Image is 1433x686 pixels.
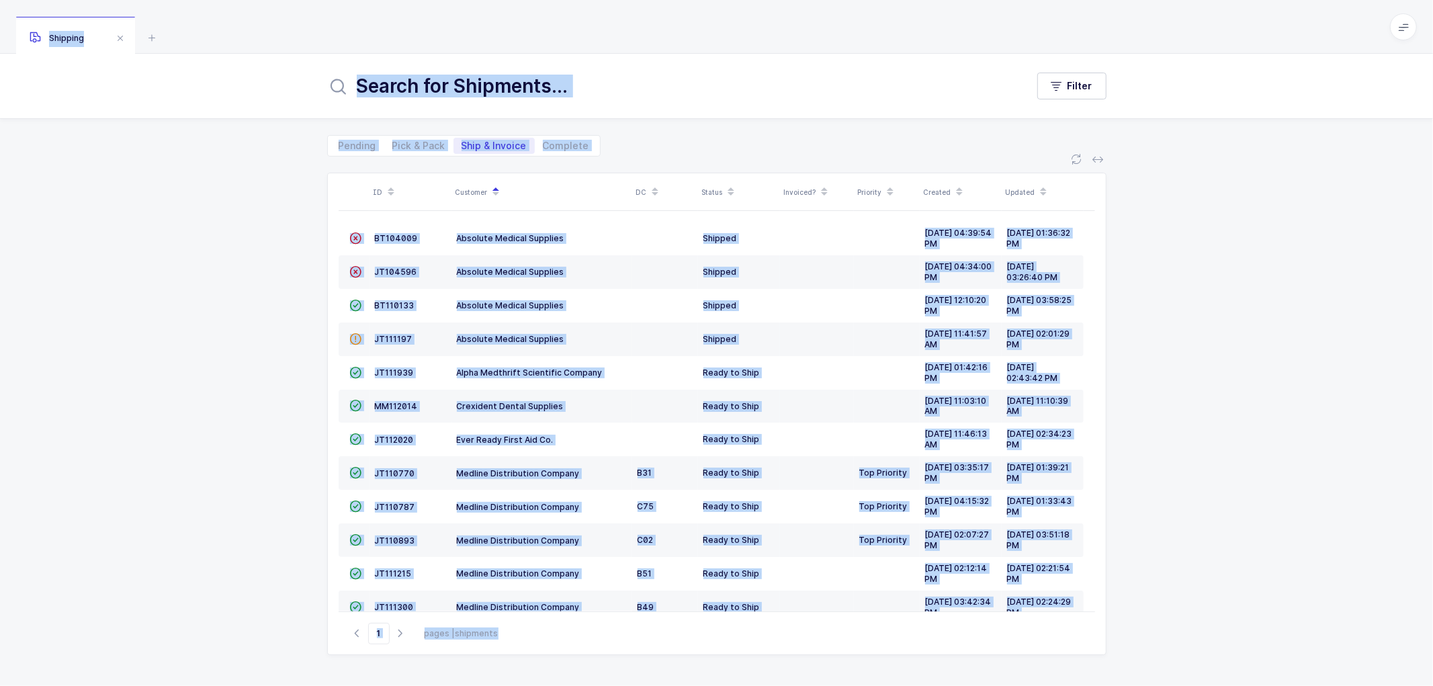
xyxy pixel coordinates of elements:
span: Ever Ready First Aid Co. [457,435,554,445]
button: Filter [1037,73,1106,99]
span: Absolute Medical Supplies [457,233,564,243]
span: Shipping [30,33,84,43]
span:  [350,568,362,578]
span: Ready to Ship [703,535,760,545]
span: Complete [543,141,589,151]
span: Ready to Ship [703,568,760,578]
span: Ready to Ship [703,434,760,444]
span: Crexident Dental Supplies [457,401,564,411]
span: JT110787 [375,502,415,512]
span: [DATE] 02:24:29 PM [1007,597,1072,617]
span: JT111215 [375,568,412,578]
span: [DATE] 11:41:57 AM [925,329,988,349]
div: pages | shipments [425,628,498,640]
span: [DATE] 02:07:27 PM [925,529,990,550]
div: Updated [1006,181,1080,204]
span:  [350,468,362,478]
span: [DATE] 03:42:34 PM [925,597,992,617]
span:  [350,334,362,344]
div: Customer [455,181,628,204]
span: [DATE] 12:10:20 PM [925,295,987,316]
span: Go to [368,623,390,644]
span: [DATE] 01:33:43 PM [1007,496,1072,517]
span: Absolute Medical Supplies [457,334,564,344]
span:  [350,368,362,378]
span: Top Priority [859,535,908,545]
span: JT104596 [375,267,417,277]
div: DC [636,181,694,204]
span: [DATE] 04:39:54 PM [925,228,992,249]
span: Shipped [703,334,737,344]
span: Ready to Ship [703,468,760,478]
span: JT110893 [375,535,415,546]
span: Absolute Medical Supplies [457,267,564,277]
span: B31 [638,468,652,478]
span: [DATE] 01:39:21 PM [1007,462,1070,483]
span:  [350,267,362,277]
span: Absolute Medical Supplies [457,300,564,310]
span: [DATE] 02:43:42 PM [1007,362,1058,383]
span: Top Priority [859,501,908,511]
span: Medline Distribution Company [457,602,580,612]
span: Medline Distribution Company [457,468,580,478]
span: [DATE] 03:51:18 PM [1007,529,1070,550]
span: Ready to Ship [703,401,760,411]
span: Ship & Invoice [462,141,527,151]
span: Shipped [703,233,737,243]
span: [DATE] 02:34:23 PM [1007,429,1072,449]
input: Search for Shipments... [327,70,1010,102]
span: Alpha Medthrift Scientific Company [457,368,603,378]
span: BT104009 [375,233,418,243]
span: [DATE] 04:34:00 PM [925,261,992,282]
span: [DATE] 03:35:17 PM [925,462,990,483]
span: B51 [638,568,652,578]
span: [DATE] 01:36:32 PM [1007,228,1071,249]
div: Status [702,181,776,204]
span: [DATE] 02:21:54 PM [1007,563,1071,584]
span: JT111939 [375,368,414,378]
span: [DATE] 01:42:16 PM [925,362,988,383]
span: Ready to Ship [703,368,760,378]
span: Medline Distribution Company [457,535,580,546]
span: Shipped [703,267,737,277]
span: Shipped [703,300,737,310]
span: BT110133 [375,300,415,310]
div: Priority [858,181,916,204]
div: Invoiced? [784,181,850,204]
span: JT110770 [375,468,415,478]
div: Created [924,181,998,204]
span: JT111300 [375,602,414,612]
span:  [350,400,362,411]
span: MM112014 [375,401,418,411]
span: Top Priority [859,468,908,478]
span: [DATE] 11:10:39 AM [1007,396,1069,417]
span: [DATE] 11:46:13 AM [925,429,988,449]
span:  [350,434,362,444]
span: [DATE] 03:26:40 PM [1007,261,1058,282]
span: JT111197 [375,334,412,344]
span: Filter [1068,79,1092,93]
span:  [350,602,362,612]
span: Pending [339,141,376,151]
span: [DATE] 03:58:25 PM [1007,295,1072,316]
span: Pick & Pack [392,141,445,151]
span: Ready to Ship [703,501,760,511]
span:  [350,300,362,310]
span:  [350,233,362,243]
span: [DATE] 11:03:10 AM [925,396,987,417]
div: ID [374,181,447,204]
span: Ready to Ship [703,602,760,612]
span: [DATE] 04:15:32 PM [925,496,990,517]
span: B49 [638,602,654,612]
span: [DATE] 02:01:29 PM [1007,329,1070,349]
span: C75 [638,501,654,511]
span:  [350,535,362,545]
span: Medline Distribution Company [457,502,580,512]
span: C02 [638,535,654,545]
span:  [350,501,362,511]
span: Medline Distribution Company [457,568,580,578]
span: [DATE] 02:12:14 PM [925,563,988,584]
span: JT112020 [375,435,414,445]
